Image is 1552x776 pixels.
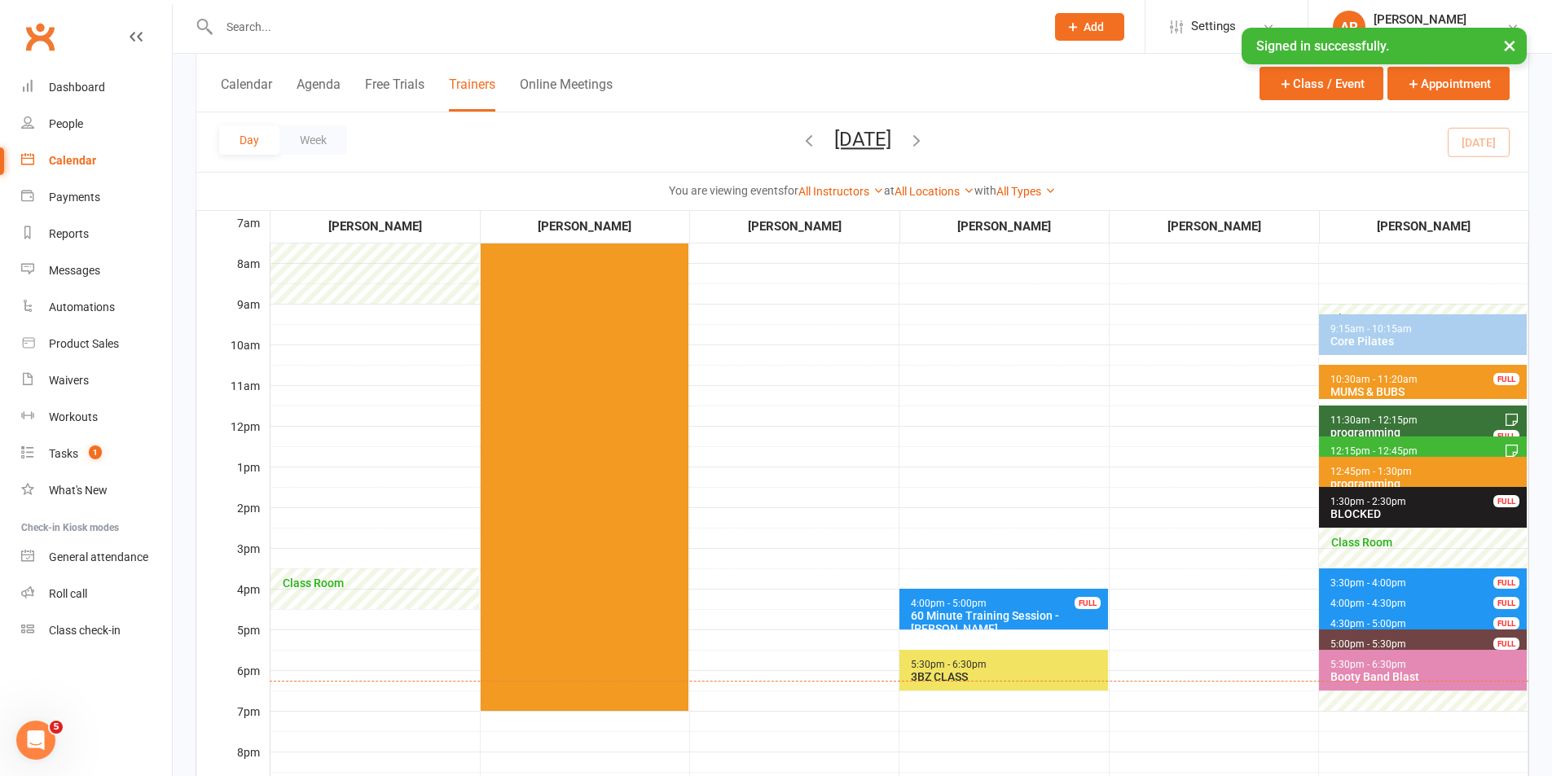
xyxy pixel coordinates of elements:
[49,227,89,240] div: Reports
[449,77,495,112] button: Trainers
[49,264,100,277] div: Messages
[196,418,270,458] div: 12pm
[21,576,172,612] a: Roll call
[271,217,479,236] div: [PERSON_NAME]
[910,609,1104,635] div: 60 Minute Training Session - [PERSON_NAME]
[21,362,172,399] a: Waivers
[297,77,341,112] button: Agenda
[1330,335,1523,348] div: Core Pilates
[214,15,1034,38] input: Search...
[279,125,347,155] button: Week
[49,374,89,387] div: Waivers
[49,154,96,167] div: Calendar
[196,621,270,662] div: 5pm
[1321,217,1528,236] div: [PERSON_NAME]
[21,142,172,179] a: Calendar
[784,184,798,197] strong: for
[21,472,172,509] a: What's New
[1493,597,1519,609] div: FULL
[1319,528,1527,711] div: Amanda Robinson's availability: 2:30pm - 7:00pm
[1330,536,1523,549] span: Class Room
[1110,217,1318,236] div: [PERSON_NAME]
[49,117,83,130] div: People
[1493,430,1519,442] div: FULL
[1387,67,1510,100] button: Appointment
[196,703,270,743] div: 7pm
[196,662,270,703] div: 6pm
[1330,445,1418,457] span: 12:15pm - 12:45pm
[21,252,172,289] a: Messages
[1330,385,1523,398] div: MUMS & BUBS
[974,184,996,197] strong: with
[1330,659,1407,670] span: 5:30pm - 6:30pm
[1330,323,1413,335] span: 9:15am - 10:15am
[49,587,87,600] div: Roll call
[1330,507,1523,520] div: BLOCKED
[21,326,172,362] a: Product Sales
[901,217,1109,236] div: [PERSON_NAME]
[1330,414,1418,426] span: 11:30am - 12:15pm
[1256,38,1389,54] span: Signed in successfully.
[49,191,100,204] div: Payments
[21,179,172,216] a: Payments
[520,77,613,112] button: Online Meetings
[1330,312,1523,325] span: Class Room
[49,81,105,94] div: Dashboard
[49,447,78,460] div: Tasks
[1330,598,1407,609] span: 4:00pm - 4:30pm
[1493,495,1519,507] div: FULL
[1330,577,1407,589] span: 3:30pm - 4:00pm
[1330,496,1407,507] span: 1:30pm - 2:30pm
[1330,426,1523,439] div: programming
[669,184,784,197] strong: You are viewing events
[196,336,270,377] div: 10am
[910,670,1104,683] div: 3BZ CLASS
[196,255,270,296] div: 8am
[1374,27,1475,42] div: B Transformed Gym
[49,484,108,497] div: What's New
[21,539,172,576] a: General attendance kiosk mode
[1330,477,1523,490] div: programming
[481,217,689,236] div: [PERSON_NAME]
[219,125,279,155] button: Day
[21,69,172,106] a: Dashboard
[1330,618,1407,629] span: 4:30pm - 5:00pm
[49,337,119,350] div: Product Sales
[49,550,148,563] div: General attendance
[365,77,424,112] button: Free Trials
[89,445,102,459] span: 1
[196,540,270,581] div: 3pm
[1493,577,1519,589] div: FULL
[281,577,476,590] span: Class Room
[49,300,115,313] div: Automations
[196,499,270,540] div: 2pm
[910,598,987,609] span: 4:00pm - 5:00pm
[1493,638,1519,650] div: FULL
[270,568,479,609] div: Patricia Hardgrave's availability: 3:30pm - 4:30pm
[1374,12,1475,27] div: [PERSON_NAME]
[910,659,987,670] span: 5:30pm - 6:30pm
[20,16,60,57] a: Clubworx
[1084,20,1104,33] span: Add
[21,216,172,252] a: Reports
[1260,67,1383,100] button: Class / Event
[798,185,884,198] a: All Instructors
[16,721,55,760] iframe: Intercom live chat
[1075,597,1101,609] div: FULL
[49,624,121,637] div: Class check-in
[21,289,172,326] a: Automations
[1330,670,1523,683] div: Booty Band Blast
[1330,466,1413,477] span: 12:45pm - 1:30pm
[996,185,1056,198] a: All Types
[1495,28,1524,63] button: ×
[196,377,270,418] div: 11am
[884,184,895,197] strong: at
[1319,304,1527,355] div: Amanda Robinson's availability: 9:00am - 10:15am
[49,410,98,423] div: Workouts
[196,296,270,336] div: 9am
[1330,638,1407,650] span: 5:00pm - 5:30pm
[21,436,172,472] a: Tasks 1
[21,399,172,436] a: Workouts
[196,458,270,499] div: 1pm
[1493,373,1519,385] div: FULL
